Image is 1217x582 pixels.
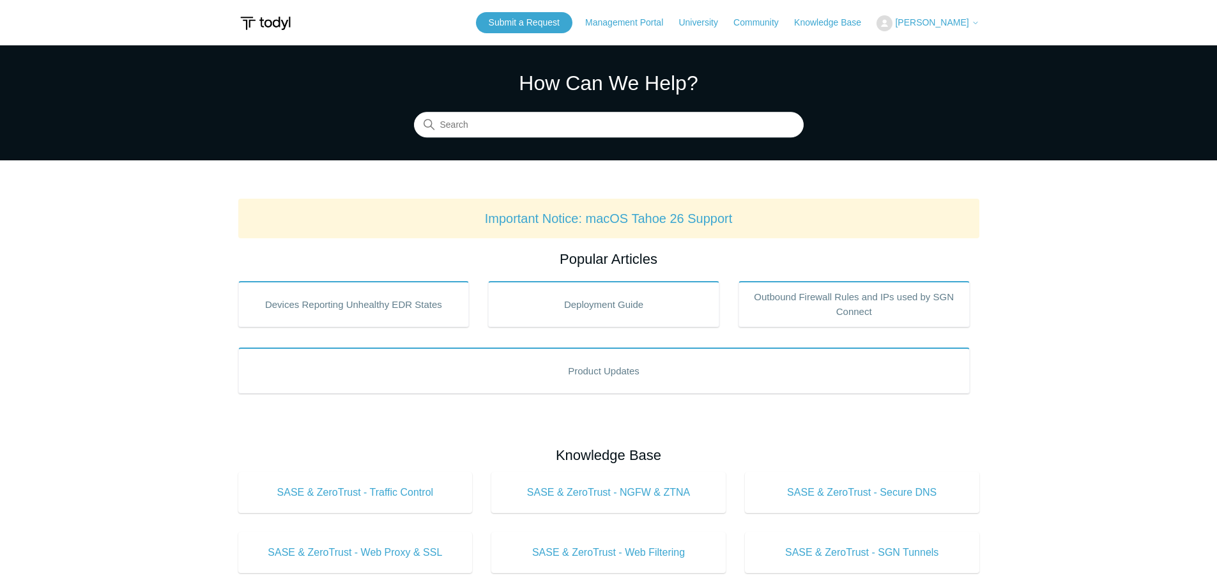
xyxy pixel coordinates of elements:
a: SASE & ZeroTrust - Traffic Control [238,472,473,513]
input: Search [414,112,804,138]
a: SASE & ZeroTrust - Secure DNS [745,472,979,513]
a: SASE & ZeroTrust - Web Proxy & SSL [238,532,473,573]
h1: How Can We Help? [414,68,804,98]
a: Important Notice: macOS Tahoe 26 Support [485,211,733,226]
a: SASE & ZeroTrust - NGFW & ZTNA [491,472,726,513]
span: SASE & ZeroTrust - Traffic Control [257,485,454,500]
span: SASE & ZeroTrust - NGFW & ZTNA [510,485,707,500]
span: SASE & ZeroTrust - SGN Tunnels [764,545,960,560]
h2: Knowledge Base [238,445,979,466]
a: SASE & ZeroTrust - Web Filtering [491,532,726,573]
a: Knowledge Base [794,16,874,29]
span: SASE & ZeroTrust - Secure DNS [764,485,960,500]
a: Submit a Request [476,12,572,33]
img: Todyl Support Center Help Center home page [238,11,293,35]
a: Devices Reporting Unhealthy EDR States [238,281,470,327]
a: Outbound Firewall Rules and IPs used by SGN Connect [739,281,970,327]
h2: Popular Articles [238,249,979,270]
button: [PERSON_NAME] [876,15,979,31]
a: University [678,16,730,29]
a: SASE & ZeroTrust - SGN Tunnels [745,532,979,573]
a: Management Portal [585,16,676,29]
a: Deployment Guide [488,281,719,327]
span: [PERSON_NAME] [895,17,968,27]
a: Community [733,16,792,29]
span: SASE & ZeroTrust - Web Proxy & SSL [257,545,454,560]
a: Product Updates [238,348,970,394]
span: SASE & ZeroTrust - Web Filtering [510,545,707,560]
